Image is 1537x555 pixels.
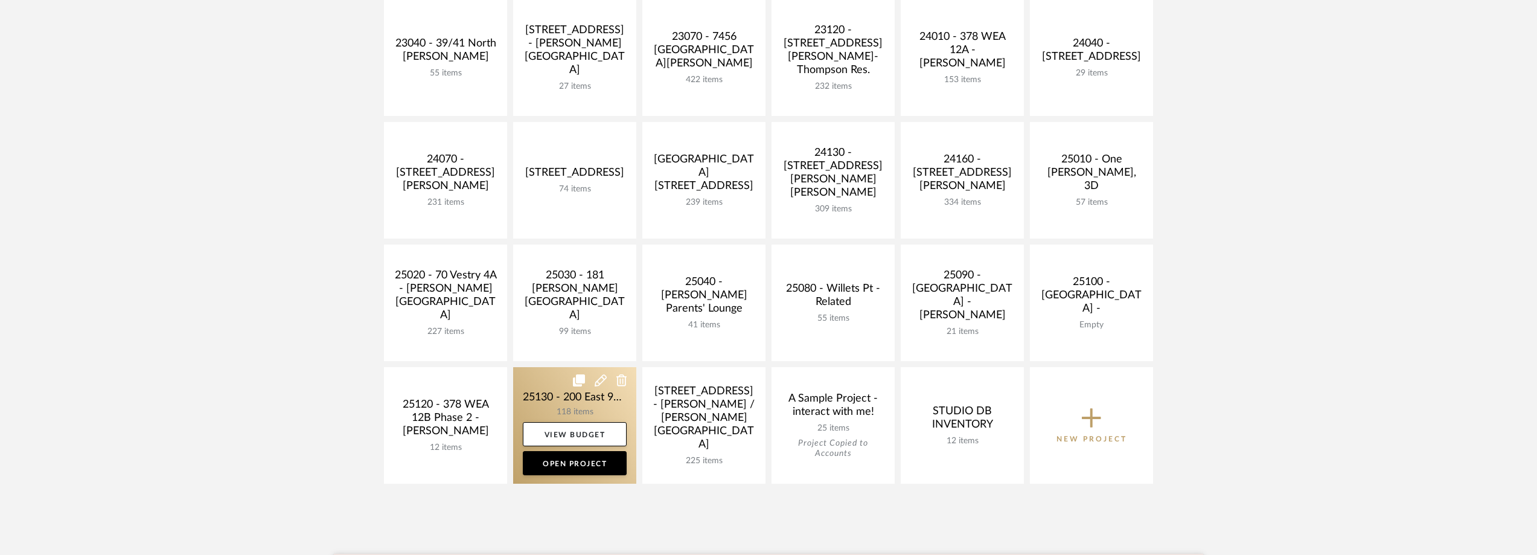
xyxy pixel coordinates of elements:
[781,313,885,324] div: 55 items
[652,320,756,330] div: 41 items
[910,327,1014,337] div: 21 items
[523,24,627,82] div: [STREET_ADDRESS] - [PERSON_NAME][GEOGRAPHIC_DATA]
[394,269,497,327] div: 25020 - 70 Vestry 4A - [PERSON_NAME][GEOGRAPHIC_DATA]
[910,269,1014,327] div: 25090 - [GEOGRAPHIC_DATA] - [PERSON_NAME]
[910,405,1014,436] div: STUDIO DB INVENTORY
[781,423,885,434] div: 25 items
[523,166,627,184] div: [STREET_ADDRESS]
[1040,275,1143,320] div: 25100 - [GEOGRAPHIC_DATA] -
[1040,68,1143,79] div: 29 items
[523,82,627,92] div: 27 items
[394,398,497,443] div: 25120 - 378 WEA 12B Phase 2 - [PERSON_NAME]
[910,75,1014,85] div: 153 items
[781,392,885,423] div: A Sample Project - interact with me!
[1030,367,1153,484] button: New Project
[652,30,756,75] div: 23070 - 7456 [GEOGRAPHIC_DATA][PERSON_NAME]
[652,153,756,197] div: [GEOGRAPHIC_DATA][STREET_ADDRESS]
[394,37,497,68] div: 23040 - 39/41 North [PERSON_NAME]
[781,204,885,214] div: 309 items
[910,436,1014,446] div: 12 items
[781,282,885,313] div: 25080 - Willets Pt - Related
[394,68,497,79] div: 55 items
[781,24,885,82] div: 23120 - [STREET_ADDRESS][PERSON_NAME]-Thompson Res.
[910,30,1014,75] div: 24010 - 378 WEA 12A - [PERSON_NAME]
[652,385,756,456] div: [STREET_ADDRESS] - [PERSON_NAME] / [PERSON_NAME][GEOGRAPHIC_DATA]
[652,197,756,208] div: 239 items
[523,327,627,337] div: 99 items
[1040,153,1143,197] div: 25010 - One [PERSON_NAME], 3D
[652,456,756,466] div: 225 items
[781,146,885,204] div: 24130 - [STREET_ADDRESS][PERSON_NAME][PERSON_NAME]
[1040,37,1143,68] div: 24040 - [STREET_ADDRESS]
[1040,320,1143,330] div: Empty
[523,451,627,475] a: Open Project
[781,82,885,92] div: 232 items
[394,443,497,453] div: 12 items
[910,197,1014,208] div: 334 items
[652,75,756,85] div: 422 items
[1040,197,1143,208] div: 57 items
[781,438,885,459] div: Project Copied to Accounts
[394,197,497,208] div: 231 items
[1056,433,1127,445] p: New Project
[394,153,497,197] div: 24070 - [STREET_ADDRESS][PERSON_NAME]
[523,269,627,327] div: 25030 - 181 [PERSON_NAME][GEOGRAPHIC_DATA]
[523,184,627,194] div: 74 items
[523,422,627,446] a: View Budget
[652,275,756,320] div: 25040 - [PERSON_NAME] Parents' Lounge
[910,153,1014,197] div: 24160 - [STREET_ADDRESS][PERSON_NAME]
[394,327,497,337] div: 227 items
